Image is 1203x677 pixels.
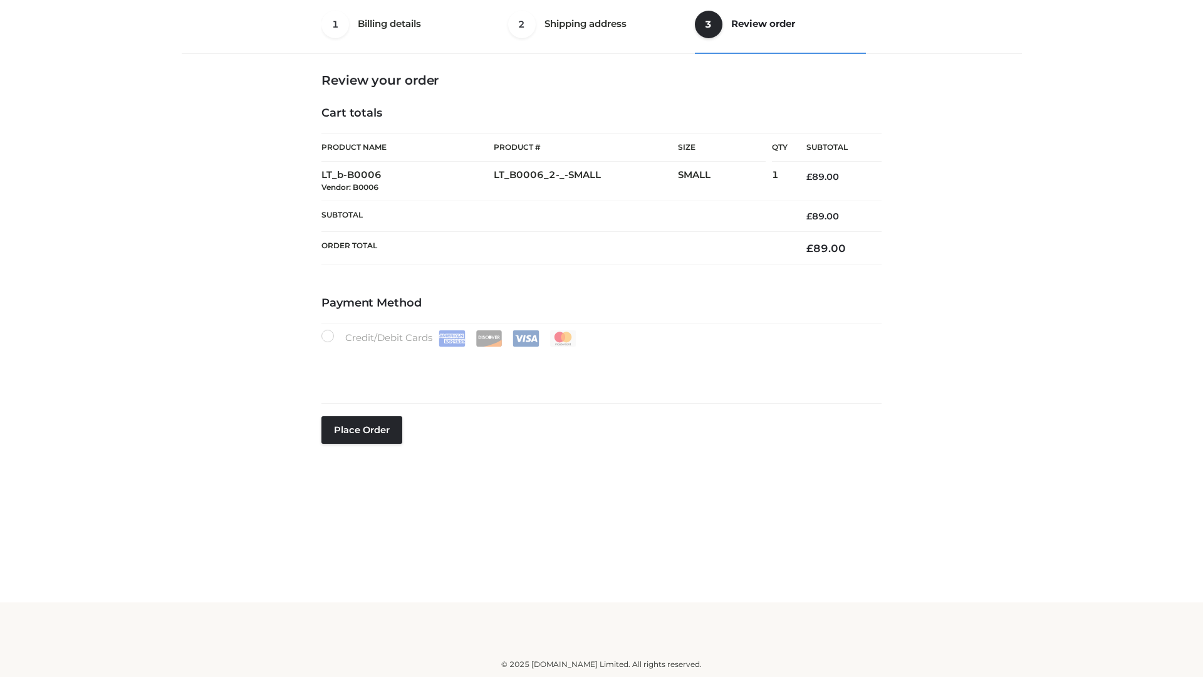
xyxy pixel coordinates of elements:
span: £ [806,211,812,222]
td: LT_B0006_2-_-SMALL [494,162,678,201]
div: © 2025 [DOMAIN_NAME] Limited. All rights reserved. [186,658,1017,671]
bdi: 89.00 [806,211,839,222]
th: Product # [494,133,678,162]
img: Visa [513,330,539,347]
th: Order Total [321,232,788,265]
td: 1 [772,162,788,201]
th: Size [678,134,766,162]
small: Vendor: B0006 [321,182,378,192]
img: Mastercard [549,330,576,347]
h3: Review your order [321,73,882,88]
td: LT_b-B0006 [321,162,494,201]
th: Qty [772,133,788,162]
h4: Payment Method [321,297,882,310]
button: Place order [321,416,402,444]
span: £ [806,171,812,182]
bdi: 89.00 [806,171,839,182]
iframe: Secure payment input frame [319,344,879,390]
th: Product Name [321,133,494,162]
label: Credit/Debit Cards [321,330,578,347]
img: Amex [439,330,466,347]
td: SMALL [678,162,772,201]
span: £ [806,242,813,255]
th: Subtotal [788,134,882,162]
h4: Cart totals [321,107,882,120]
img: Discover [476,330,503,347]
bdi: 89.00 [806,242,846,255]
th: Subtotal [321,201,788,231]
